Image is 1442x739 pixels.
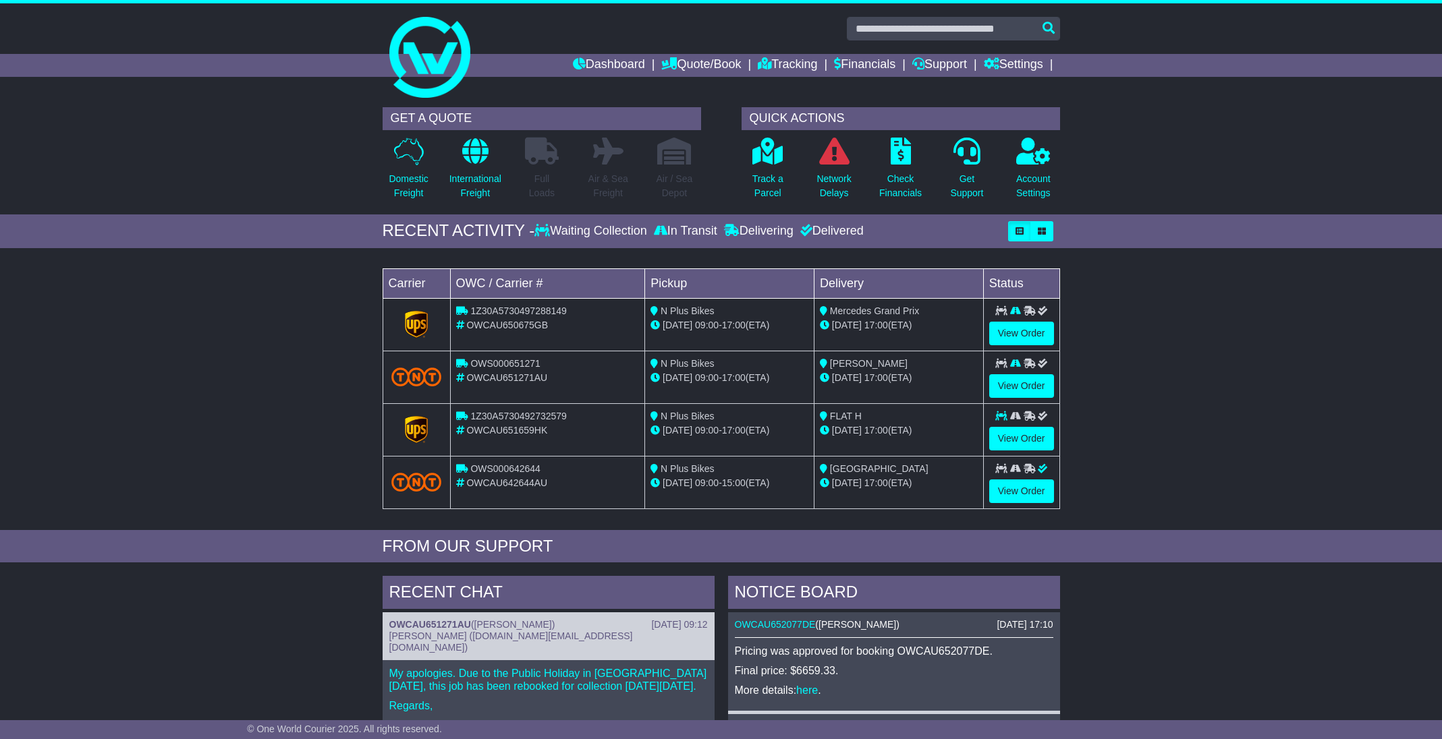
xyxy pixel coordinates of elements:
div: (ETA) [820,476,978,490]
p: Jemma [389,719,708,732]
a: InternationalFreight [449,137,502,208]
a: CheckFinancials [879,137,922,208]
a: Dashboard [573,54,645,77]
p: Check Financials [879,172,922,200]
p: Regards, [389,699,708,712]
td: Delivery [814,268,983,298]
p: My apologies. Due to the Public Holiday in [GEOGRAPHIC_DATA] [DATE], this job has been rebooked f... [389,667,708,692]
p: Air / Sea Depot [657,172,693,200]
p: Network Delays [816,172,851,200]
div: - (ETA) [650,476,808,490]
span: [DATE] [663,372,692,383]
div: FROM OUR SUPPORT [383,537,1060,556]
img: GetCarrierServiceLogo [405,311,428,338]
p: Full Loads [525,172,559,200]
a: Track aParcel [752,137,784,208]
span: 17:00 [722,320,746,330]
span: 15:00 [722,477,746,488]
a: OWCAU651271AU [389,619,471,630]
span: [PERSON_NAME] ([DOMAIN_NAME][EMAIL_ADDRESS][DOMAIN_NAME]) [389,630,633,653]
a: Financials [834,54,895,77]
td: Pickup [645,268,814,298]
span: 09:00 [695,372,719,383]
div: - (ETA) [650,371,808,385]
img: TNT_Domestic.png [391,473,442,491]
span: © One World Courier 2025. All rights reserved. [247,723,442,734]
span: N Plus Bikes [661,463,714,474]
span: 09:00 [695,425,719,436]
a: Tracking [758,54,817,77]
a: DomesticFreight [388,137,428,208]
p: More details: . [735,684,1053,697]
div: (ETA) [820,423,978,438]
div: RECENT ACTIVITY - [383,221,535,241]
div: Delivering [721,224,797,239]
span: Mercedes Grand Prix [830,305,919,316]
a: View Order [989,479,1054,503]
span: OWCAU651271AU [466,372,547,383]
div: - (ETA) [650,423,808,438]
td: Carrier [383,268,450,298]
span: [DATE] [832,320,862,330]
span: 09:00 [695,320,719,330]
span: [PERSON_NAME] [474,619,552,630]
div: ( ) [389,619,708,630]
td: Status [983,268,1059,298]
a: Support [912,54,967,77]
span: 09:00 [695,477,719,488]
div: RECENT CHAT [383,576,715,612]
a: OWCAU652077DE [735,619,816,630]
span: [PERSON_NAME] [819,619,896,630]
td: OWC / Carrier # [450,268,645,298]
span: 1Z30A5730497288149 [470,305,566,316]
p: Get Support [950,172,983,200]
div: [DATE] 09:12 [651,619,707,630]
span: [DATE] [832,477,862,488]
div: ( ) [735,619,1053,630]
img: TNT_Domestic.png [391,367,442,386]
span: OWS000651271 [470,358,540,369]
span: OWCAU651659HK [466,425,547,436]
span: [PERSON_NAME] [830,358,908,369]
div: (ETA) [820,371,978,385]
span: [DATE] [832,372,862,383]
a: here [796,684,818,696]
p: Domestic Freight [389,172,428,200]
img: GetCarrierServiceLogo [405,416,428,443]
span: OWCAU642644AU [466,477,547,488]
div: - (ETA) [650,318,808,332]
span: FLAT H [830,411,862,421]
span: 17:00 [722,425,746,436]
a: View Order [989,427,1054,450]
span: 17:00 [864,372,888,383]
div: GET A QUOTE [383,107,701,130]
span: 17:00 [864,477,888,488]
span: [DATE] [663,425,692,436]
span: 17:00 [722,372,746,383]
a: AccountSettings [1016,137,1051,208]
p: International Freight [449,172,501,200]
span: [DATE] [663,320,692,330]
span: N Plus Bikes [661,411,714,421]
a: GetSupport [949,137,984,208]
span: 17:00 [864,425,888,436]
span: 17:00 [864,320,888,330]
div: NOTICE BOARD [728,576,1060,612]
span: OWS000642644 [470,463,540,474]
p: Final price: $6659.33. [735,664,1053,677]
span: 1Z30A5730492732579 [470,411,566,421]
p: Air & Sea Freight [588,172,628,200]
span: [DATE] [832,425,862,436]
div: (ETA) [820,318,978,332]
div: Waiting Collection [534,224,650,239]
a: Settings [984,54,1043,77]
div: [DATE] 17:10 [997,619,1053,630]
span: [GEOGRAPHIC_DATA] [830,463,928,474]
div: QUICK ACTIONS [742,107,1060,130]
p: Pricing was approved for booking OWCAU652077DE. [735,645,1053,657]
a: Quote/Book [661,54,741,77]
p: Account Settings [1016,172,1051,200]
span: N Plus Bikes [661,358,714,369]
a: View Order [989,322,1054,345]
p: Track a Parcel [752,172,783,200]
